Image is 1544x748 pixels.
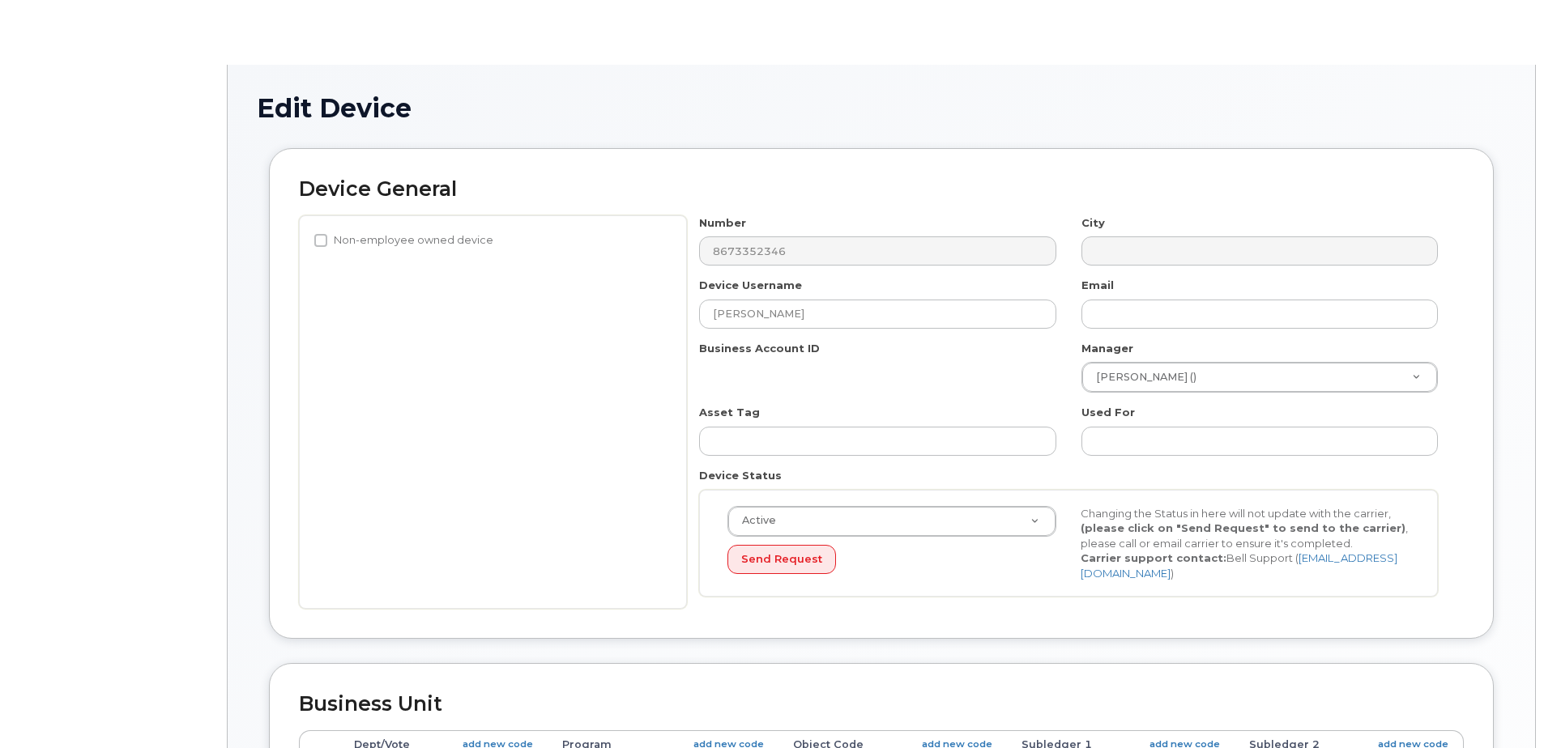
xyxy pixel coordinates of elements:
label: Asset Tag [699,405,760,420]
label: Device Username [699,278,802,293]
h1: Edit Device [257,94,1506,122]
span: Active [732,513,776,528]
label: Business Account ID [699,341,820,356]
a: [EMAIL_ADDRESS][DOMAIN_NAME] [1081,551,1397,580]
button: Send Request [727,545,836,575]
strong: Carrier support contact: [1081,551,1226,564]
label: City [1081,215,1105,231]
a: Active [728,507,1056,536]
input: Non-employee owned device [314,234,327,247]
h2: Business Unit [299,693,1464,716]
label: Used For [1081,405,1135,420]
label: Number [699,215,746,231]
strong: (please click on "Send Request" to send to the carrier) [1081,521,1405,534]
label: Email [1081,278,1114,293]
label: Manager [1081,341,1133,356]
a: [PERSON_NAME] () [1082,363,1437,392]
label: Non-employee owned device [314,231,493,250]
div: Changing the Status in here will not update with the carrier, , please call or email carrier to e... [1068,506,1422,581]
label: Device Status [699,468,782,483]
h2: Device General [299,178,1464,201]
span: [PERSON_NAME] () [1086,370,1196,385]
